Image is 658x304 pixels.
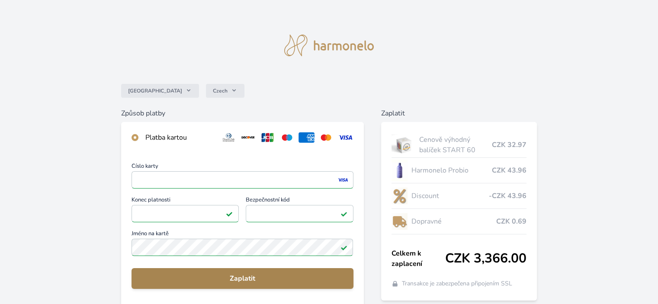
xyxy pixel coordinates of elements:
[392,248,445,269] span: Celkem k zaplacení
[318,132,334,143] img: mc.svg
[492,165,526,176] span: CZK 43.96
[419,134,491,155] span: Cenově výhodný balíček START 60
[492,140,526,150] span: CZK 32.97
[121,108,363,118] h6: Způsob platby
[128,87,182,94] span: [GEOGRAPHIC_DATA]
[392,160,408,181] img: CLEAN_PROBIO_se_stinem_x-lo.jpg
[496,216,526,227] span: CZK 0.69
[132,231,353,239] span: Jméno na kartě
[135,208,235,220] iframe: Iframe pro datum vypršení platnosti
[145,132,214,143] div: Platba kartou
[340,210,347,217] img: Platné pole
[279,132,295,143] img: maestro.svg
[299,132,315,143] img: amex.svg
[392,185,408,207] img: discount-lo.png
[226,210,233,217] img: Platné pole
[121,84,199,98] button: [GEOGRAPHIC_DATA]
[402,279,512,288] span: Transakce je zabezpečena připojením SSL
[132,163,353,171] span: Číslo karty
[411,165,491,176] span: Harmonelo Probio
[132,197,239,205] span: Konec platnosti
[221,132,237,143] img: diners.svg
[260,132,276,143] img: jcb.svg
[132,239,353,256] input: Jméno na kartěPlatné pole
[411,216,496,227] span: Dopravné
[411,191,488,201] span: Discount
[392,211,408,232] img: delivery-lo.png
[284,35,374,56] img: logo.svg
[240,132,256,143] img: discover.svg
[206,84,244,98] button: Czech
[337,132,353,143] img: visa.svg
[392,134,416,156] img: start.jpg
[250,208,349,220] iframe: Iframe pro bezpečnostní kód
[213,87,228,94] span: Czech
[337,176,349,184] img: visa
[489,191,526,201] span: -CZK 43.96
[340,244,347,251] img: Platné pole
[445,251,526,266] span: CZK 3,366.00
[246,197,353,205] span: Bezpečnostní kód
[138,273,346,284] span: Zaplatit
[135,174,349,186] iframe: Iframe pro číslo karty
[132,268,353,289] button: Zaplatit
[381,108,537,118] h6: Zaplatit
